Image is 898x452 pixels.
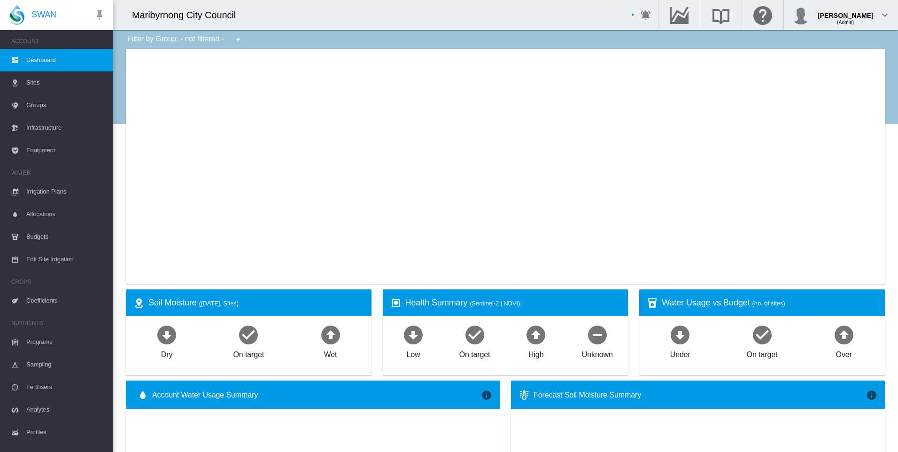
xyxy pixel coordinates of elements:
span: Programs [26,331,105,353]
div: On target [747,346,778,360]
md-icon: icon-water [137,390,148,401]
md-icon: icon-checkbox-marked-circle [751,323,774,346]
span: Edit Site Irrigation [26,248,105,271]
span: (Admin) [837,20,854,25]
md-icon: icon-information [866,390,877,401]
md-icon: icon-information [481,390,492,401]
span: Fertilisers [26,376,105,398]
div: [PERSON_NAME] [818,7,874,16]
div: Wet [324,346,337,360]
md-icon: icon-cup-water [647,297,658,309]
span: NUTRIENTS [11,316,105,331]
md-icon: icon-minus-circle [586,323,609,346]
div: Filter by Group: - not filtered - [120,30,250,49]
span: Budgets [26,226,105,248]
div: Water Usage vs Budget [662,297,877,309]
md-icon: icon-arrow-up-bold-circle [319,323,342,346]
md-icon: icon-arrow-down-bold-circle [402,323,425,346]
span: CROPS [11,274,105,289]
md-icon: icon-arrow-down-bold-circle [669,323,691,346]
div: On target [459,346,490,360]
button: icon-menu-down [229,30,248,49]
span: SWAN [31,9,56,21]
md-icon: icon-heart-box-outline [390,297,402,309]
span: Sites [26,71,105,94]
md-icon: icon-arrow-down-bold-circle [155,323,178,346]
md-icon: icon-arrow-up-bold-circle [833,323,855,346]
span: ACCOUNT [11,34,105,49]
div: Dry [161,346,173,360]
span: (Sentinel-2 | NDVI) [470,300,520,307]
span: ([DATE], Sites) [199,300,239,307]
img: SWAN-Landscape-Logo-Colour-drop.png [9,5,24,25]
md-icon: Click here for help [751,9,774,21]
div: High [528,346,544,360]
md-icon: Go to the Data Hub [668,9,690,21]
md-icon: icon-thermometer-lines [519,390,530,401]
div: Low [406,346,420,360]
span: Allocations [26,203,105,226]
span: Groups [26,94,105,117]
md-icon: icon-chevron-down [879,9,890,21]
span: WATER [11,165,105,180]
div: Unknown [582,346,613,360]
span: Dashboard [26,49,105,71]
span: (no. of sites) [752,300,785,307]
span: Coefficients [26,289,105,312]
span: Irrigation Plans [26,180,105,203]
md-icon: icon-pin [94,9,105,21]
div: On target [233,346,264,360]
md-icon: Search the knowledge base [710,9,732,21]
span: Analytes [26,398,105,421]
div: Over [836,346,852,360]
md-icon: icon-arrow-up-bold-circle [525,323,547,346]
md-icon: icon-checkbox-marked-circle [237,323,260,346]
div: Under [670,346,690,360]
span: Equipment [26,139,105,162]
span: Account Water Usage Summary [152,390,481,400]
span: Profiles [26,421,105,444]
span: Infrastructure [26,117,105,139]
div: Maribyrnong City Council [132,8,244,22]
div: Soil Moisture [148,297,364,309]
md-icon: icon-menu-down [232,34,244,45]
md-icon: icon-bell-ring [640,9,651,21]
div: Health Summary [405,297,621,309]
button: icon-bell-ring [636,6,655,24]
img: profile.jpg [791,6,810,24]
span: Sampling [26,353,105,376]
md-icon: icon-checkbox-marked-circle [464,323,486,346]
div: Forecast Soil Moisture Summary [534,390,866,400]
md-icon: icon-map-marker-radius [133,297,145,309]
